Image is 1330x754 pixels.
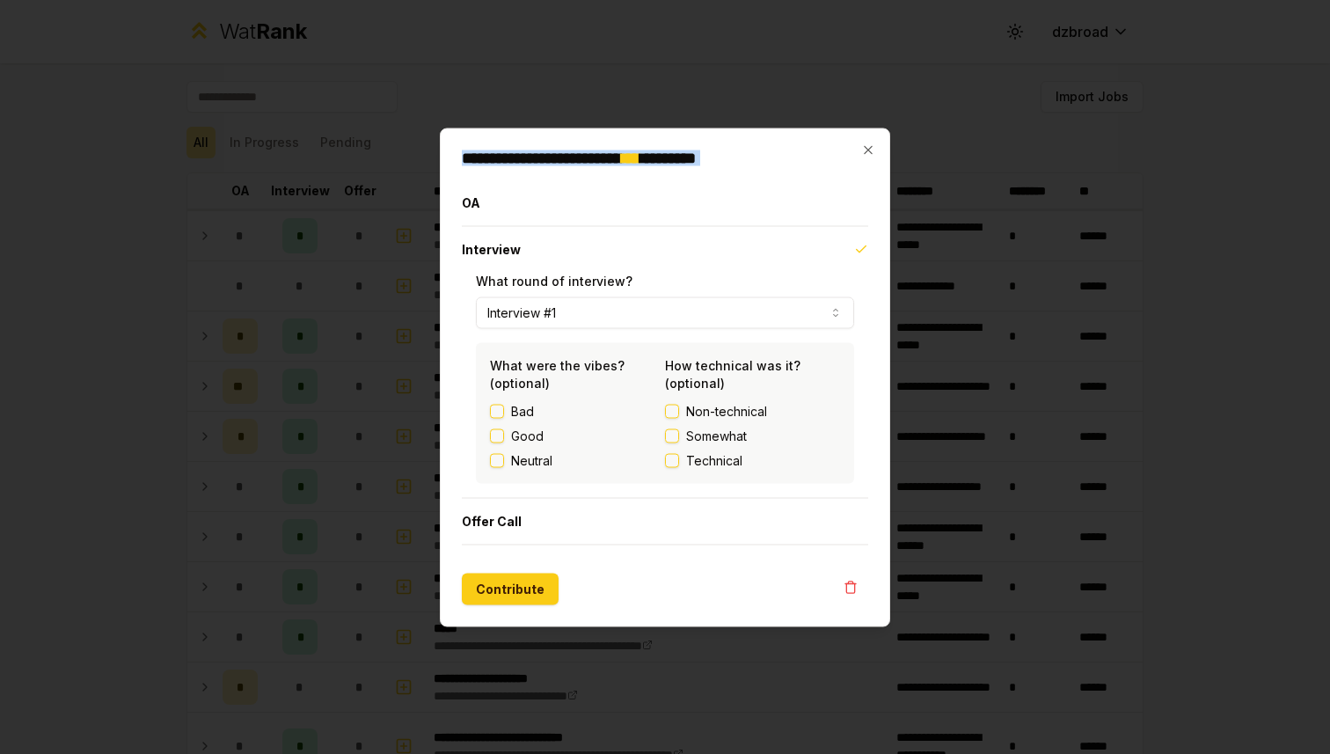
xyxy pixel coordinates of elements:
div: Interview [462,272,868,497]
label: Good [511,427,544,444]
label: Neutral [511,451,552,469]
button: Contribute [462,573,559,604]
button: Interview [462,226,868,272]
span: Non-technical [686,402,767,420]
button: OA [462,179,868,225]
button: Somewhat [665,428,679,443]
label: How technical was it? (optional) [665,357,800,390]
button: Offer Call [462,498,868,544]
button: Non-technical [665,404,679,418]
label: Bad [511,402,534,420]
label: What round of interview? [476,273,632,288]
span: Somewhat [686,427,747,444]
button: Technical [665,453,679,467]
span: Technical [686,451,742,469]
label: What were the vibes? (optional) [490,357,625,390]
